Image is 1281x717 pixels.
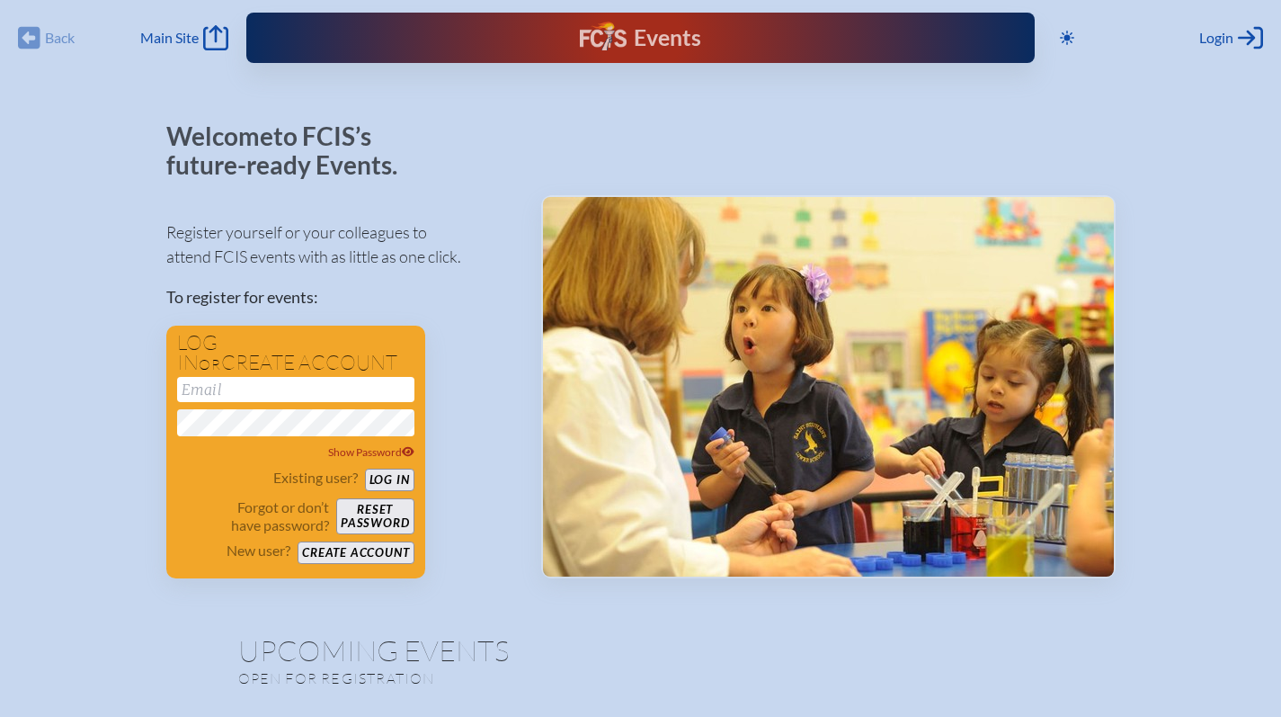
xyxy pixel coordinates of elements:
[328,445,414,459] span: Show Password
[336,498,414,534] button: Resetpassword
[298,542,414,564] button: Create account
[166,220,512,269] p: Register yourself or your colleagues to attend FCIS events with as little as one click.
[177,333,414,373] h1: Log in create account
[177,498,330,534] p: Forgot or don’t have password?
[472,22,808,54] div: FCIS Events — Future ready
[543,197,1114,577] img: Events
[166,122,418,179] p: Welcome to FCIS’s future-ready Events.
[238,636,1044,665] h1: Upcoming Events
[238,669,713,687] p: Open for registration
[227,542,290,560] p: New user?
[199,355,221,373] span: or
[177,377,414,402] input: Email
[1199,29,1233,47] span: Login
[140,29,199,47] span: Main Site
[140,25,228,50] a: Main Site
[273,469,358,487] p: Existing user?
[166,285,512,309] p: To register for events:
[365,469,414,491] button: Log in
